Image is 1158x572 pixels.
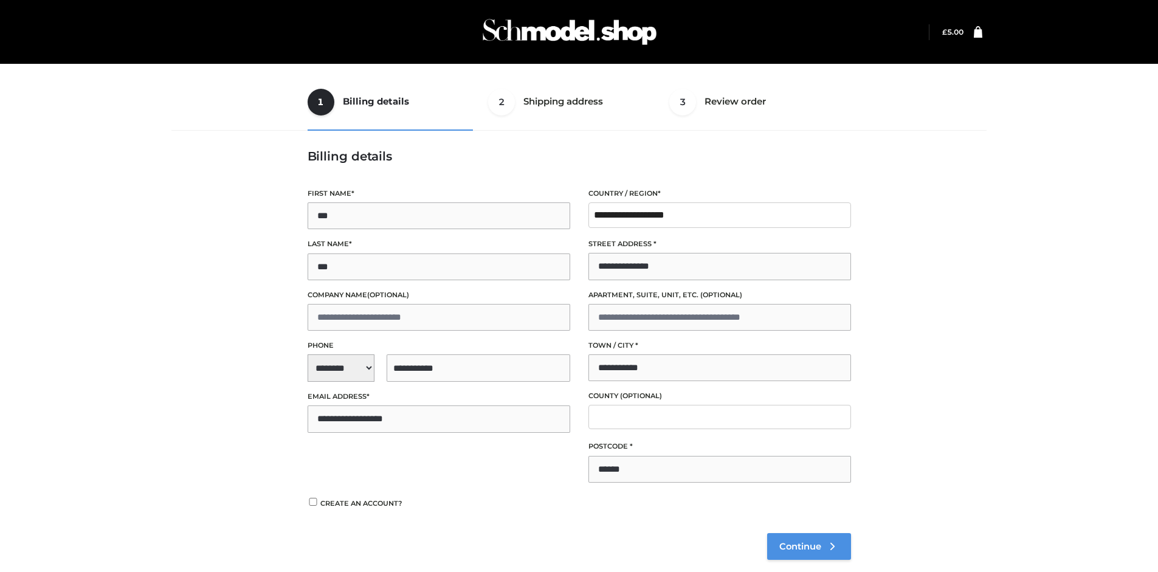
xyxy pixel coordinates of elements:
span: £ [942,27,947,36]
h3: Billing details [308,149,851,164]
label: County [588,390,851,402]
label: Apartment, suite, unit, etc. [588,289,851,301]
span: (optional) [700,291,742,299]
a: £5.00 [942,27,963,36]
label: Postcode [588,441,851,452]
label: Street address [588,238,851,250]
label: Country / Region [588,188,851,199]
input: Create an account? [308,498,319,506]
bdi: 5.00 [942,27,963,36]
label: Last name [308,238,570,250]
span: (optional) [367,291,409,299]
img: Schmodel Admin 964 [478,8,661,56]
span: Create an account? [320,499,402,508]
span: (optional) [620,391,662,400]
label: First name [308,188,570,199]
label: Phone [308,340,570,351]
label: Town / City [588,340,851,351]
a: Continue [767,533,851,560]
span: Continue [779,541,821,552]
label: Email address [308,391,570,402]
label: Company name [308,289,570,301]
